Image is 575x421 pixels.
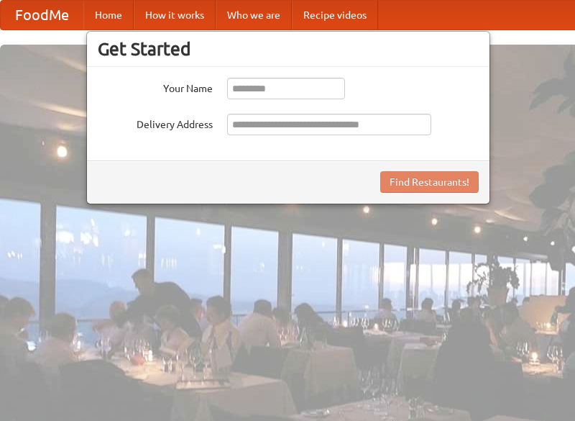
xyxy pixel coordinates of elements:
label: Delivery Address [98,114,213,132]
h3: Get Started [98,38,479,60]
a: How it works [134,1,216,30]
a: Who we are [216,1,292,30]
button: Find Restaurants! [380,171,479,193]
a: Recipe videos [292,1,378,30]
a: FoodMe [1,1,83,30]
a: Home [83,1,134,30]
label: Your Name [98,78,213,96]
